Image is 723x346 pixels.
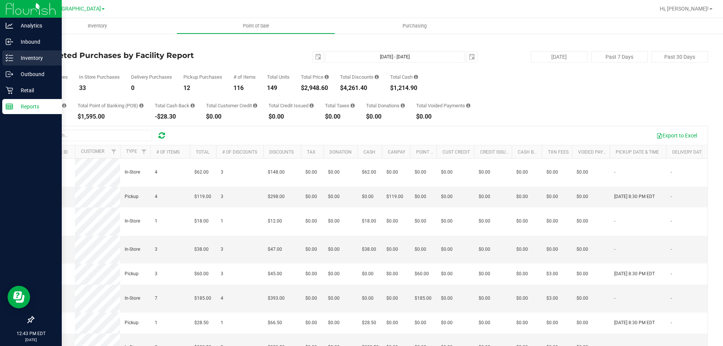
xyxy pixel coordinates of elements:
[194,218,209,225] span: $18.00
[13,37,58,46] p: Inbound
[268,193,285,200] span: $298.00
[546,270,558,277] span: $3.00
[441,319,453,326] span: $0.00
[125,193,139,200] span: Pickup
[79,75,120,79] div: In Store Purchases
[155,319,157,326] span: 1
[325,103,355,108] div: Total Taxes
[233,85,256,91] div: 116
[310,103,314,108] i: Sum of all account credit issued for all refunds from returned purchases in the date range.
[672,149,704,155] a: Delivery Date
[516,218,528,225] span: $0.00
[13,70,58,79] p: Outbound
[614,295,615,302] span: -
[139,103,143,108] i: Sum of the successful, non-voided point-of-banking payment transactions, both via payment termina...
[221,218,223,225] span: 1
[325,75,329,79] i: Sum of the total prices of all purchases in the date range.
[416,149,470,155] a: Point of Banking (POB)
[671,218,672,225] span: -
[479,246,490,253] span: $0.00
[479,169,490,176] span: $0.00
[671,193,672,200] span: -
[221,295,223,302] span: 4
[221,169,223,176] span: 3
[546,319,558,326] span: $0.00
[156,149,180,155] a: # of Items
[516,270,528,277] span: $0.00
[363,149,375,155] a: Cash
[194,246,209,253] span: $38.00
[401,103,405,108] i: Sum of all round-up-to-next-dollar total price adjustments for all purchases in the date range.
[362,295,374,302] span: $0.00
[366,103,405,108] div: Total Donations
[6,22,13,29] inline-svg: Analytics
[268,114,314,120] div: $0.00
[614,319,655,326] span: [DATE] 8:30 PM EDT
[155,114,195,120] div: -$28.30
[49,6,101,12] span: [GEOGRAPHIC_DATA]
[386,193,403,200] span: $119.00
[416,103,470,108] div: Total Voided Payments
[441,295,453,302] span: $0.00
[516,169,528,176] span: $0.00
[267,75,290,79] div: Total Units
[479,295,490,302] span: $0.00
[33,51,258,59] h4: Completed Purchases by Facility Report
[268,218,282,225] span: $12.00
[671,295,672,302] span: -
[155,218,157,225] span: 1
[221,319,223,326] span: 1
[79,85,120,91] div: 33
[386,319,398,326] span: $0.00
[305,270,317,277] span: $0.00
[221,193,223,200] span: 3
[222,149,257,155] a: # of Discounts
[268,319,282,326] span: $66.50
[126,149,137,154] a: Type
[479,218,490,225] span: $0.00
[8,286,30,308] iframe: Resource center
[328,319,340,326] span: $0.00
[375,75,379,79] i: Sum of the discount values applied to the all purchases in the date range.
[390,85,418,91] div: $1,214.90
[614,193,655,200] span: [DATE] 8:30 PM EDT
[301,75,329,79] div: Total Price
[548,149,569,155] a: Txn Fees
[108,145,120,158] a: Filter
[362,246,376,253] span: $38.00
[614,218,615,225] span: -
[414,75,418,79] i: Sum of the successful, non-voided cash payment transactions for all purchases in the date range. ...
[651,51,708,62] button: Past 30 Days
[340,75,379,79] div: Total Discounts
[415,218,426,225] span: $0.00
[441,246,453,253] span: $0.00
[6,38,13,46] inline-svg: Inbound
[131,75,172,79] div: Delivery Purchases
[671,319,672,326] span: -
[671,270,672,277] span: -
[466,103,470,108] i: Sum of all voided payment transaction amounts, excluding tips and transaction fees, for all purch...
[39,130,152,141] input: Search...
[3,330,58,337] p: 12:43 PM EDT
[3,337,58,343] p: [DATE]
[6,54,13,62] inline-svg: Inventory
[577,218,588,225] span: $0.00
[660,6,709,12] span: Hi, [PERSON_NAME]!
[62,103,66,108] i: Sum of the successful, non-voided CanPay payment transactions for all purchases in the date range.
[305,246,317,253] span: $0.00
[577,270,588,277] span: $0.00
[386,295,398,302] span: $0.00
[313,52,323,62] span: select
[125,319,139,326] span: Pickup
[268,169,285,176] span: $148.00
[328,218,340,225] span: $0.00
[194,169,209,176] span: $62.00
[125,246,140,253] span: In-Store
[155,246,157,253] span: 3
[335,18,494,34] a: Purchasing
[441,169,453,176] span: $0.00
[415,295,432,302] span: $185.00
[81,149,104,154] a: Customer
[441,193,453,200] span: $0.00
[351,103,355,108] i: Sum of the total taxes for all purchases in the date range.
